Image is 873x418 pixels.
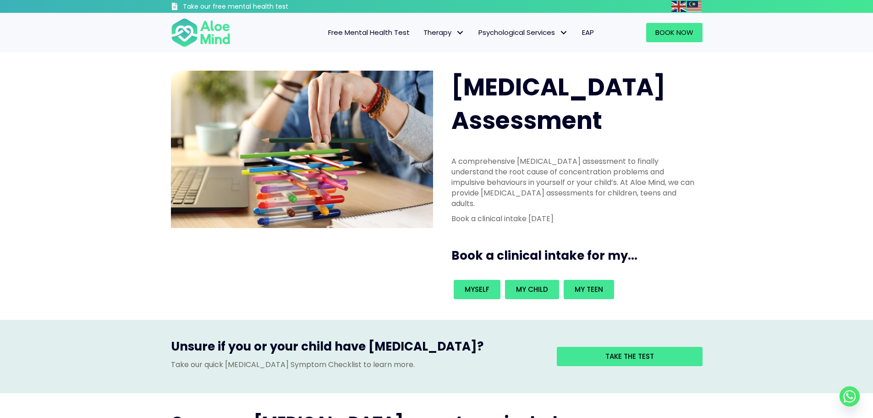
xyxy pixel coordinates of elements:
p: Take our quick [MEDICAL_DATA] Symptom Checklist to learn more. [171,359,543,370]
a: Malay [687,1,703,11]
a: My child [505,280,559,299]
a: English [671,1,687,11]
span: My child [516,284,548,294]
a: Psychological ServicesPsychological Services: submenu [472,23,575,42]
a: Myself [454,280,500,299]
a: TherapyTherapy: submenu [417,23,472,42]
span: [MEDICAL_DATA] Assessment [451,70,665,137]
span: EAP [582,28,594,37]
h3: Book a clinical intake for my... [451,247,706,264]
span: My teen [575,284,603,294]
p: A comprehensive [MEDICAL_DATA] assessment to finally understand the root cause of concentration p... [451,156,697,209]
a: Take the test [557,347,703,366]
a: My teen [564,280,614,299]
span: Therapy: submenu [454,26,467,39]
a: Free Mental Health Test [321,23,417,42]
span: Psychological Services [478,28,568,37]
span: Myself [465,284,489,294]
span: Therapy [423,28,465,37]
div: Book an intake for my... [451,278,697,301]
img: ADHD photo [171,71,433,228]
img: ms [687,1,702,12]
a: Take our free mental health test [171,2,337,13]
span: Psychological Services: submenu [557,26,571,39]
span: Take the test [605,351,654,361]
h3: Unsure if you or your child have [MEDICAL_DATA]? [171,338,543,359]
nav: Menu [242,23,601,42]
a: Whatsapp [840,386,860,407]
img: en [671,1,686,12]
span: Free Mental Health Test [328,28,410,37]
img: Aloe mind Logo [171,17,231,48]
p: Book a clinical intake [DATE] [451,213,697,224]
a: Book Now [646,23,703,42]
a: EAP [575,23,601,42]
span: Book Now [655,28,693,37]
h3: Take our free mental health test [183,2,337,11]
